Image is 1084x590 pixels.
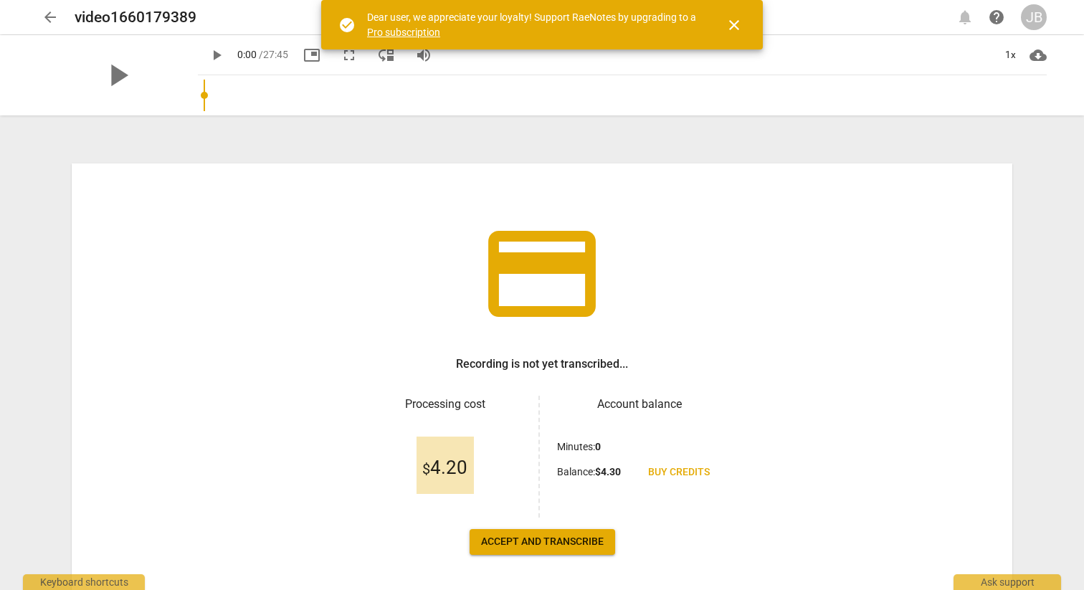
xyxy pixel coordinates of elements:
[204,42,229,68] button: Play
[422,460,430,477] span: $
[23,574,145,590] div: Keyboard shortcuts
[595,466,621,477] b: $ 4.30
[378,47,395,64] span: move_down
[303,47,320,64] span: picture_in_picture
[367,10,700,39] div: Dear user, we appreciate your loyalty! Support RaeNotes by upgrading to a
[477,209,607,338] span: credit_card
[595,441,601,452] b: 0
[374,42,399,68] button: View player as separate pane
[470,529,615,555] button: Accept and transcribe
[984,4,1009,30] a: Help
[99,57,136,94] span: play_arrow
[338,16,356,34] span: check_circle
[411,42,437,68] button: Volume
[259,49,288,60] span: / 27:45
[208,47,225,64] span: play_arrow
[341,47,358,64] span: fullscreen
[42,9,59,26] span: arrow_back
[637,460,721,485] a: Buy credits
[726,16,743,34] span: close
[557,465,621,480] p: Balance :
[75,9,196,27] h2: video1660179389
[997,44,1024,67] div: 1x
[988,9,1005,26] span: help
[367,27,440,38] a: Pro subscription
[1021,4,1047,30] button: JB
[717,8,751,42] button: Close
[299,42,325,68] button: Picture in picture
[456,356,628,373] h3: Recording is not yet transcribed...
[415,47,432,64] span: volume_up
[363,396,527,413] h3: Processing cost
[1030,47,1047,64] span: cloud_download
[422,457,467,479] span: 4.20
[481,535,604,549] span: Accept and transcribe
[237,49,257,60] span: 0:00
[954,574,1061,590] div: Ask support
[336,42,362,68] button: Fullscreen
[557,439,601,455] p: Minutes :
[557,396,721,413] h3: Account balance
[648,465,710,480] span: Buy credits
